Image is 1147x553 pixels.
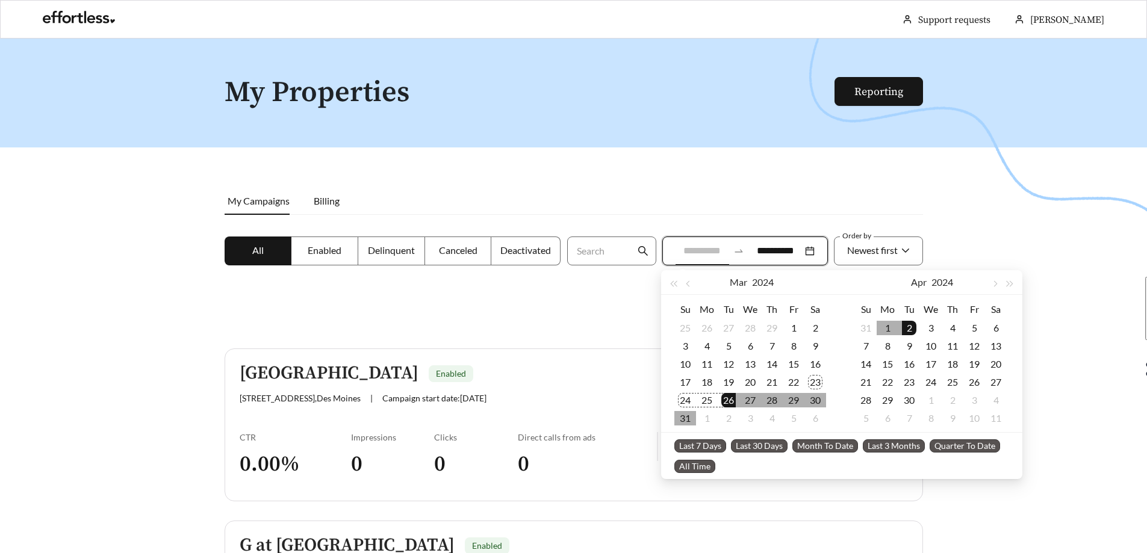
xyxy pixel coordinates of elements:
[721,393,736,407] div: 26
[855,409,877,427] td: 2024-05-05
[733,246,744,256] span: to
[783,319,804,337] td: 2024-03-01
[765,339,779,353] div: 7
[924,357,938,371] div: 17
[518,451,657,478] h3: 0
[678,339,692,353] div: 3
[855,319,877,337] td: 2024-03-31
[967,357,981,371] div: 19
[930,439,1000,453] span: Quarter To Date
[945,357,960,371] div: 18
[898,391,920,409] td: 2024-04-30
[678,375,692,389] div: 17
[859,375,873,389] div: 21
[924,321,938,335] div: 3
[696,300,718,319] th: Mo
[783,409,804,427] td: 2024-04-05
[500,244,551,256] span: Deactivated
[783,300,804,319] th: Fr
[902,357,916,371] div: 16
[898,337,920,355] td: 2024-04-09
[718,337,739,355] td: 2024-03-05
[678,321,692,335] div: 25
[730,270,747,294] button: Mar
[674,355,696,373] td: 2024-03-10
[920,373,942,391] td: 2024-04-24
[985,319,1007,337] td: 2024-04-06
[877,300,898,319] th: Mo
[368,244,415,256] span: Delinquent
[967,411,981,425] div: 10
[942,300,963,319] th: Th
[700,339,714,353] div: 4
[804,409,826,427] td: 2024-04-06
[924,411,938,425] div: 8
[920,355,942,373] td: 2024-04-17
[877,373,898,391] td: 2024-04-22
[743,321,757,335] div: 28
[945,375,960,389] div: 25
[240,363,418,383] h5: [GEOGRAPHIC_DATA]
[920,300,942,319] th: We
[761,319,783,337] td: 2024-02-29
[786,321,801,335] div: 1
[718,300,739,319] th: Tu
[718,355,739,373] td: 2024-03-12
[804,319,826,337] td: 2024-03-02
[718,409,739,427] td: 2024-04-02
[945,393,960,407] div: 2
[739,409,761,427] td: 2024-04-03
[945,321,960,335] div: 4
[700,375,714,389] div: 18
[761,373,783,391] td: 2024-03-21
[920,337,942,355] td: 2024-04-10
[783,355,804,373] td: 2024-03-15
[920,319,942,337] td: 2024-04-03
[696,373,718,391] td: 2024-03-18
[765,357,779,371] div: 14
[252,244,264,256] span: All
[678,411,692,425] div: 31
[739,355,761,373] td: 2024-03-13
[902,375,916,389] div: 23
[783,391,804,409] td: 2024-03-29
[880,321,895,335] div: 1
[880,339,895,353] div: 8
[761,391,783,409] td: 2024-03-28
[240,393,361,403] span: [STREET_ADDRESS] , Des Moines
[240,432,351,442] div: CTR
[963,337,985,355] td: 2024-04-12
[721,411,736,425] div: 2
[678,357,692,371] div: 10
[989,393,1003,407] div: 4
[700,393,714,407] div: 25
[808,375,822,389] div: 23
[898,373,920,391] td: 2024-04-23
[786,357,801,371] div: 15
[945,411,960,425] div: 9
[967,393,981,407] div: 3
[985,337,1007,355] td: 2024-04-13
[859,411,873,425] div: 5
[877,337,898,355] td: 2024-04-08
[854,85,903,99] a: Reporting
[804,300,826,319] th: Sa
[924,375,938,389] div: 24
[808,411,822,425] div: 6
[696,319,718,337] td: 2024-02-26
[808,393,822,407] div: 30
[847,244,898,256] span: Newest first
[765,321,779,335] div: 29
[739,391,761,409] td: 2024-03-27
[225,77,836,109] h1: My Properties
[942,391,963,409] td: 2024-05-02
[880,411,895,425] div: 6
[761,300,783,319] th: Th
[942,337,963,355] td: 2024-04-11
[808,357,822,371] div: 16
[898,319,920,337] td: 2024-04-02
[942,409,963,427] td: 2024-05-09
[1030,14,1104,26] span: [PERSON_NAME]
[518,432,657,442] div: Direct calls from ads
[880,375,895,389] div: 22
